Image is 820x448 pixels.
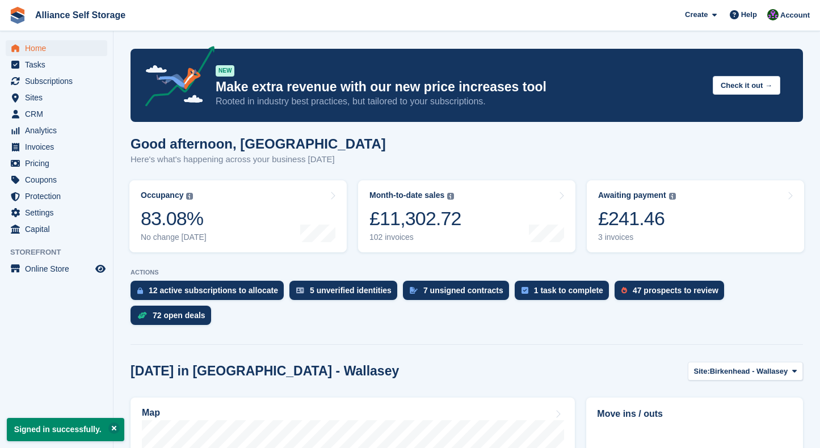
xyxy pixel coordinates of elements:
a: 7 unsigned contracts [403,281,515,306]
span: Subscriptions [25,73,93,89]
img: active_subscription_to_allocate_icon-d502201f5373d7db506a760aba3b589e785aa758c864c3986d89f69b8ff3... [137,287,143,294]
span: Account [780,10,810,21]
span: Sites [25,90,93,105]
a: Preview store [94,262,107,276]
a: menu [6,221,107,237]
div: NEW [216,65,234,77]
div: 1 task to complete [534,286,603,295]
span: Birkenhead - Wallasey [710,366,788,377]
div: 102 invoices [369,233,461,242]
h2: Move ins / outs [597,407,792,421]
img: icon-info-grey-7440780725fd019a000dd9b08b2336e03edf1995a4989e88bcd33f0948082b44.svg [447,193,454,200]
div: 7 unsigned contracts [423,286,503,295]
h2: Map [142,408,160,418]
h2: [DATE] in [GEOGRAPHIC_DATA] - Wallasey [131,364,399,379]
a: menu [6,106,107,122]
p: Signed in successfully. [7,418,124,441]
div: 47 prospects to review [633,286,718,295]
span: Protection [25,188,93,204]
span: CRM [25,106,93,122]
span: Analytics [25,122,93,138]
a: Alliance Self Storage [31,6,130,24]
span: Online Store [25,261,93,277]
div: 12 active subscriptions to allocate [149,286,278,295]
a: menu [6,205,107,221]
img: contract_signature_icon-13c848040528278c33f63329250d36e43548de30e8caae1d1a13099fd9432cc5.svg [410,287,418,294]
div: No change [DATE] [141,233,207,242]
span: Help [741,9,757,20]
img: prospect-51fa495bee0391a8d652442698ab0144808aea92771e9ea1ae160a38d050c398.svg [621,287,627,294]
a: Occupancy 83.08% No change [DATE] [129,180,347,252]
a: menu [6,261,107,277]
div: 3 invoices [598,233,676,242]
a: menu [6,90,107,105]
img: verify_identity-adf6edd0f0f0b5bbfe63781bf79b02c33cf7c696d77639b501bdc392416b5a36.svg [296,287,304,294]
span: Invoices [25,139,93,155]
span: Create [685,9,708,20]
span: Coupons [25,172,93,188]
a: menu [6,73,107,89]
a: menu [6,188,107,204]
a: Month-to-date sales £11,302.72 102 invoices [358,180,575,252]
a: menu [6,57,107,73]
img: stora-icon-8386f47178a22dfd0bd8f6a31ec36ba5ce8667c1dd55bd0f319d3a0aa187defe.svg [9,7,26,24]
div: Occupancy [141,191,183,200]
a: menu [6,122,107,138]
div: 72 open deals [153,311,205,320]
span: Settings [25,205,93,221]
div: 5 unverified identities [310,286,392,295]
div: 83.08% [141,207,207,230]
p: ACTIONS [131,269,803,276]
a: Awaiting payment £241.46 3 invoices [587,180,804,252]
a: menu [6,172,107,188]
a: 47 prospects to review [615,281,730,306]
p: Rooted in industry best practices, but tailored to your subscriptions. [216,95,704,108]
a: 5 unverified identities [289,281,403,306]
img: task-75834270c22a3079a89374b754ae025e5fb1db73e45f91037f5363f120a921f8.svg [522,287,528,294]
button: Site: Birkenhead - Wallasey [688,362,803,381]
span: Site: [694,366,710,377]
a: menu [6,40,107,56]
a: 72 open deals [131,306,217,331]
span: Tasks [25,57,93,73]
div: £241.46 [598,207,676,230]
a: 12 active subscriptions to allocate [131,281,289,306]
p: Make extra revenue with our new price increases tool [216,79,704,95]
h1: Good afternoon, [GEOGRAPHIC_DATA] [131,136,386,151]
div: Awaiting payment [598,191,666,200]
span: Pricing [25,155,93,171]
img: price-adjustments-announcement-icon-8257ccfd72463d97f412b2fc003d46551f7dbcb40ab6d574587a9cd5c0d94... [136,46,215,111]
span: Capital [25,221,93,237]
a: menu [6,155,107,171]
p: Here's what's happening across your business [DATE] [131,153,386,166]
button: Check it out → [713,76,780,95]
div: £11,302.72 [369,207,461,230]
a: 1 task to complete [515,281,615,306]
img: icon-info-grey-7440780725fd019a000dd9b08b2336e03edf1995a4989e88bcd33f0948082b44.svg [186,193,193,200]
img: icon-info-grey-7440780725fd019a000dd9b08b2336e03edf1995a4989e88bcd33f0948082b44.svg [669,193,676,200]
span: Home [25,40,93,56]
span: Storefront [10,247,113,258]
img: deal-1b604bf984904fb50ccaf53a9ad4b4a5d6e5aea283cecdc64d6e3604feb123c2.svg [137,311,147,319]
img: Romilly Norton [767,9,779,20]
div: Month-to-date sales [369,191,444,200]
a: menu [6,139,107,155]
